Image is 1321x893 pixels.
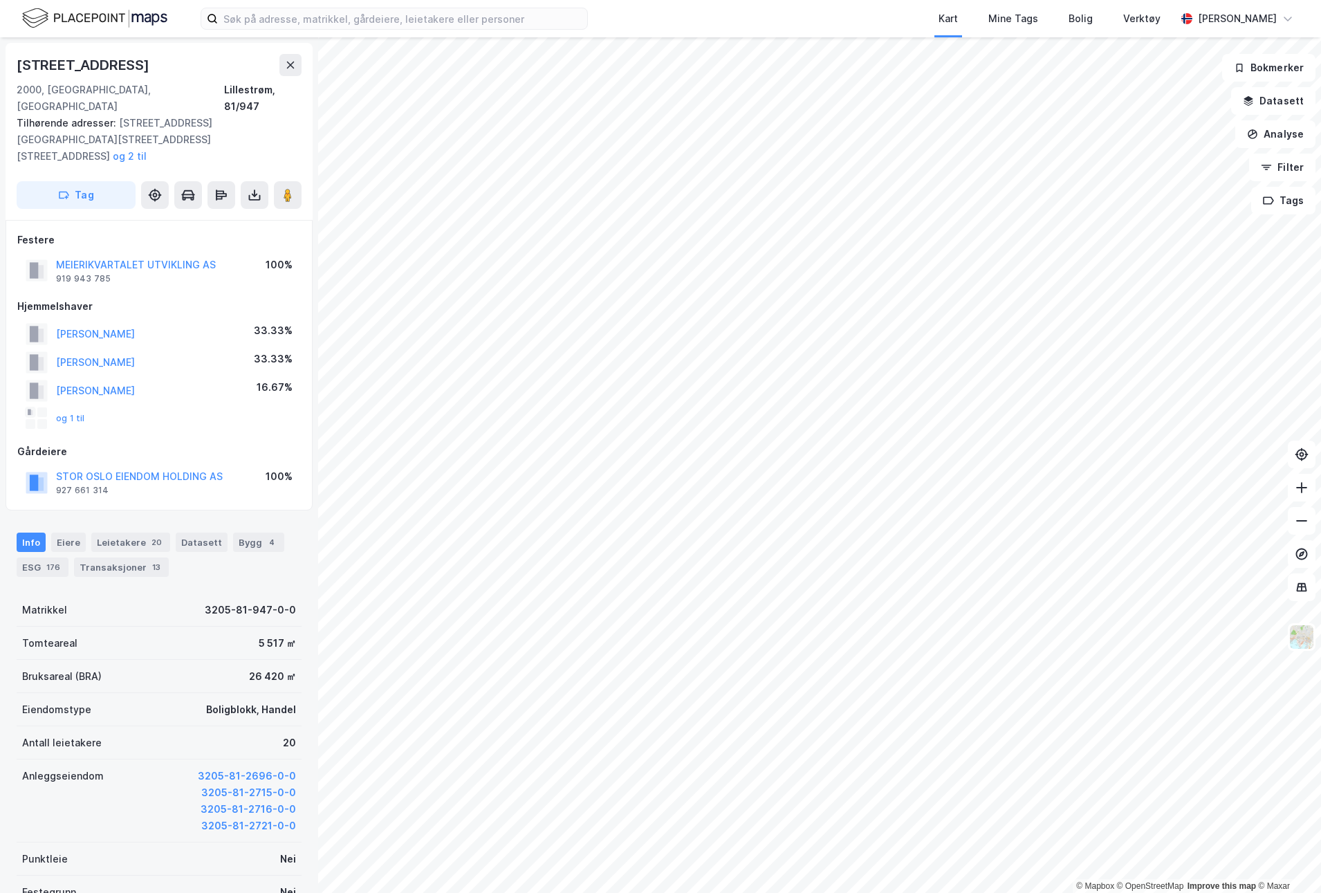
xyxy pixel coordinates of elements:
div: Bolig [1069,10,1093,27]
a: Improve this map [1188,881,1256,891]
div: 2000, [GEOGRAPHIC_DATA], [GEOGRAPHIC_DATA] [17,82,224,115]
div: Nei [280,851,296,867]
div: 20 [283,735,296,751]
div: Bygg [233,533,284,552]
div: Kontrollprogram for chat [1252,827,1321,893]
div: Eiendomstype [22,701,91,718]
div: 13 [149,560,163,574]
button: 3205-81-2716-0-0 [201,801,296,818]
button: Datasett [1231,87,1315,115]
a: Mapbox [1076,881,1114,891]
a: OpenStreetMap [1117,881,1184,891]
div: Anleggseiendom [22,768,104,784]
div: Boligblokk, Handel [206,701,296,718]
div: 33.33% [254,322,293,339]
div: 919 943 785 [56,273,111,284]
div: Transaksjoner [74,558,169,577]
div: Punktleie [22,851,68,867]
div: [PERSON_NAME] [1198,10,1277,27]
div: Mine Tags [988,10,1038,27]
div: Gårdeiere [17,443,301,460]
div: 100% [266,468,293,485]
input: Søk på adresse, matrikkel, gårdeiere, leietakere eller personer [218,8,587,29]
div: 100% [266,257,293,273]
img: Z [1288,624,1315,650]
div: Verktøy [1123,10,1161,27]
div: Tomteareal [22,635,77,652]
div: Leietakere [91,533,170,552]
div: 20 [149,535,165,549]
button: 3205-81-2721-0-0 [201,818,296,834]
div: Festere [17,232,301,248]
div: Kart [939,10,958,27]
div: 3205-81-947-0-0 [205,602,296,618]
div: 26 420 ㎡ [249,668,296,685]
div: 5 517 ㎡ [259,635,296,652]
span: Tilhørende adresser: [17,117,119,129]
div: Lillestrøm, 81/947 [224,82,302,115]
div: 33.33% [254,351,293,367]
div: 927 661 314 [56,485,109,496]
button: Bokmerker [1222,54,1315,82]
div: 176 [44,560,63,574]
div: ESG [17,558,68,577]
div: Info [17,533,46,552]
img: logo.f888ab2527a4732fd821a326f86c7f29.svg [22,6,167,30]
div: Hjemmelshaver [17,298,301,315]
button: 3205-81-2715-0-0 [201,784,296,801]
div: [STREET_ADDRESS] [17,54,152,76]
button: Analyse [1235,120,1315,148]
button: 3205-81-2696-0-0 [198,768,296,784]
iframe: Chat Widget [1252,827,1321,893]
div: Eiere [51,533,86,552]
div: [STREET_ADDRESS][GEOGRAPHIC_DATA][STREET_ADDRESS][STREET_ADDRESS] [17,115,290,165]
div: Datasett [176,533,228,552]
div: Matrikkel [22,602,67,618]
div: 16.67% [257,379,293,396]
button: Tags [1251,187,1315,214]
button: Tag [17,181,136,209]
button: Filter [1249,154,1315,181]
div: 4 [265,535,279,549]
div: Bruksareal (BRA) [22,668,102,685]
div: Antall leietakere [22,735,102,751]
